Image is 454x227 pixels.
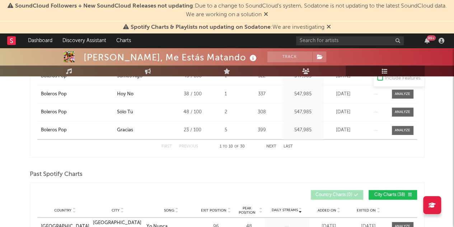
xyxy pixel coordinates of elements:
[131,24,324,30] span: : We are investigating
[284,91,322,98] div: 547,985
[326,109,361,116] div: [DATE]
[164,208,174,213] span: Song
[373,193,406,197] span: City Charts ( 38 )
[41,109,113,116] a: Boleros Pop
[212,91,239,98] div: 1
[243,91,281,98] div: 337
[264,12,268,18] span: Dismiss
[177,109,209,116] div: 48 / 100
[284,145,293,149] button: Last
[23,33,57,48] a: Dashboard
[117,109,133,116] div: Sólo Tú
[179,145,198,149] button: Previous
[296,36,404,45] input: Search for artists
[427,35,436,41] div: 99 +
[41,109,67,116] div: Boleros Pop
[117,127,133,134] div: Gracias
[243,127,281,134] div: 399
[41,91,67,98] div: Boleros Pop
[234,145,239,148] span: of
[41,91,113,98] a: Boleros Pop
[266,145,276,149] button: Next
[84,51,258,63] div: [PERSON_NAME], Me Estás Matando
[177,127,209,134] div: 23 / 100
[284,109,322,116] div: 547,985
[30,170,83,179] span: Past Spotify Charts
[41,127,113,134] a: Boleros Pop
[326,91,361,98] div: [DATE]
[272,208,298,213] span: Daily Streams
[326,127,361,134] div: [DATE]
[112,208,120,213] span: City
[15,3,447,18] span: : Due to a change to SoundCloud's system, Sodatone is not updating to the latest SoundCloud data....
[327,24,331,30] span: Dismiss
[284,127,322,134] div: 547,985
[54,208,71,213] span: Country
[236,206,258,215] span: Peak Position
[111,33,136,48] a: Charts
[315,193,352,197] span: Country Charts ( 0 )
[41,127,67,134] div: Boleros Pop
[369,190,417,200] button: City Charts(38)
[212,127,239,134] div: 5
[311,190,363,200] button: Country Charts(0)
[243,109,281,116] div: 308
[318,208,336,213] span: Added On
[15,3,193,9] span: SoundCloud Followers + New SoundCloud Releases not updating
[357,208,376,213] span: Exited On
[385,74,421,83] div: Include Features
[162,145,172,149] button: First
[223,145,227,148] span: to
[212,142,252,151] div: 1 10 30
[57,33,111,48] a: Discovery Assistant
[201,208,226,213] span: Exit Position
[131,24,271,30] span: Spotify Charts & Playlists not updating on Sodatone
[212,109,239,116] div: 2
[177,91,209,98] div: 38 / 100
[117,91,134,98] div: Hoy No
[267,51,312,62] button: Track
[425,38,430,44] button: 99+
